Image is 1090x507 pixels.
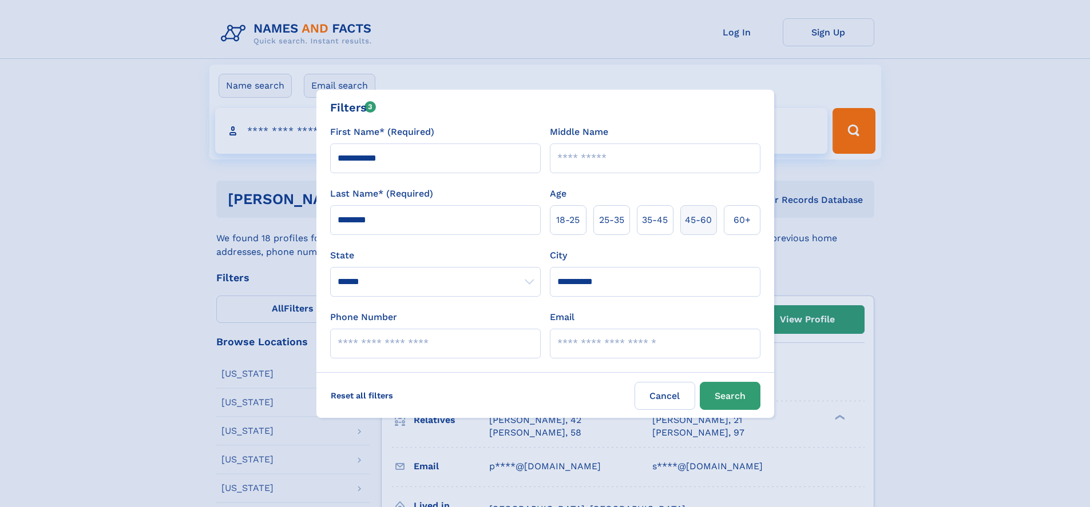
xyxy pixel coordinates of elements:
label: Email [550,310,574,324]
button: Search [700,382,760,410]
label: City [550,249,567,262]
span: 35‑45 [642,213,668,227]
label: Last Name* (Required) [330,187,433,201]
label: First Name* (Required) [330,125,434,139]
span: 18‑25 [556,213,580,227]
span: 25‑35 [599,213,624,227]
label: Phone Number [330,310,397,324]
label: Middle Name [550,125,608,139]
div: Filters [330,99,376,116]
span: 45‑60 [685,213,712,227]
label: Age [550,187,566,201]
label: Cancel [635,382,695,410]
label: Reset all filters [323,382,401,409]
label: State [330,249,541,262]
span: 60+ [734,213,751,227]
